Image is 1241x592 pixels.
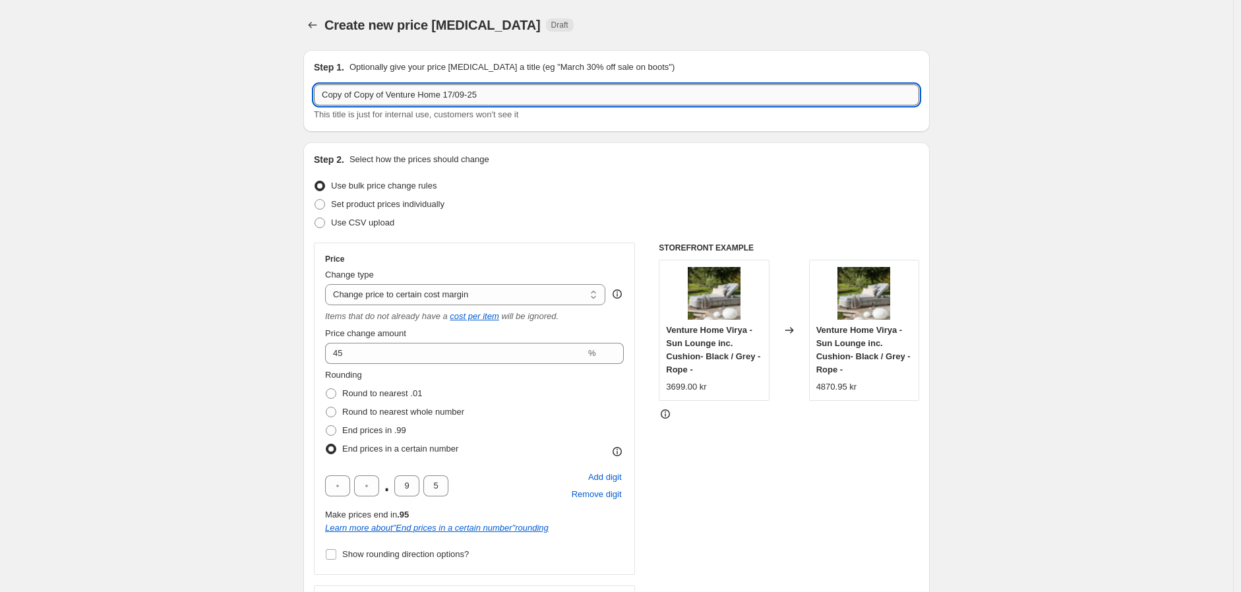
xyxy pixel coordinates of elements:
span: Round to nearest .01 [342,388,422,398]
span: Add digit [588,471,622,484]
p: Select how the prices should change [349,153,489,166]
span: Round to nearest whole number [342,407,464,417]
a: Learn more about"End prices in a certain number"rounding [325,523,549,533]
span: % [588,348,596,358]
h2: Step 2. [314,153,344,166]
span: Draft [551,20,568,30]
h3: Price [325,254,344,264]
input: ﹡ [423,475,448,496]
img: b5fbe9b6-4276-11ee-ac4c-734d889a7a9a_80x.jpg [688,267,741,320]
div: 3699.00 kr [666,380,706,394]
span: Set product prices individually [331,199,444,209]
p: Optionally give your price [MEDICAL_DATA] a title (eg "March 30% off sale on boots") [349,61,675,74]
span: Use bulk price change rules [331,181,437,191]
input: ﹡ [394,475,419,496]
span: This title is just for internal use, customers won't see it [314,109,518,119]
span: Venture Home Virya - Sun Lounge inc. Cushion- Black / Grey - Rope - [666,325,760,374]
b: .95 [397,510,409,519]
i: Items that do not already have a [325,311,448,321]
h2: Step 1. [314,61,344,74]
a: cost per item [450,311,499,321]
i: will be ignored. [501,311,559,321]
i: Learn more about " End prices in a certain number " rounding [325,523,549,533]
span: Venture Home Virya - Sun Lounge inc. Cushion- Black / Grey - Rope - [816,325,911,374]
button: Remove placeholder [570,486,624,503]
img: b5fbe9b6-4276-11ee-ac4c-734d889a7a9a_80x.jpg [837,267,890,320]
div: help [611,287,624,301]
input: ﹡ [354,475,379,496]
span: Remove digit [572,488,622,501]
span: Show rounding direction options? [342,549,469,559]
span: Rounding [325,370,362,380]
input: 50 [325,343,586,364]
span: Make prices end in [325,510,409,519]
span: Use CSV upload [331,218,394,227]
div: 4870.95 kr [816,380,857,394]
input: ﹡ [325,475,350,496]
span: End prices in a certain number [342,444,458,454]
h6: STOREFRONT EXAMPLE [659,243,919,253]
input: 30% off holiday sale [314,84,919,105]
span: . [383,475,390,496]
button: Add placeholder [586,469,624,486]
span: Price change amount [325,328,406,338]
span: Create new price [MEDICAL_DATA] [324,18,541,32]
span: Change type [325,270,374,280]
button: Price change jobs [303,16,322,34]
span: End prices in .99 [342,425,406,435]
